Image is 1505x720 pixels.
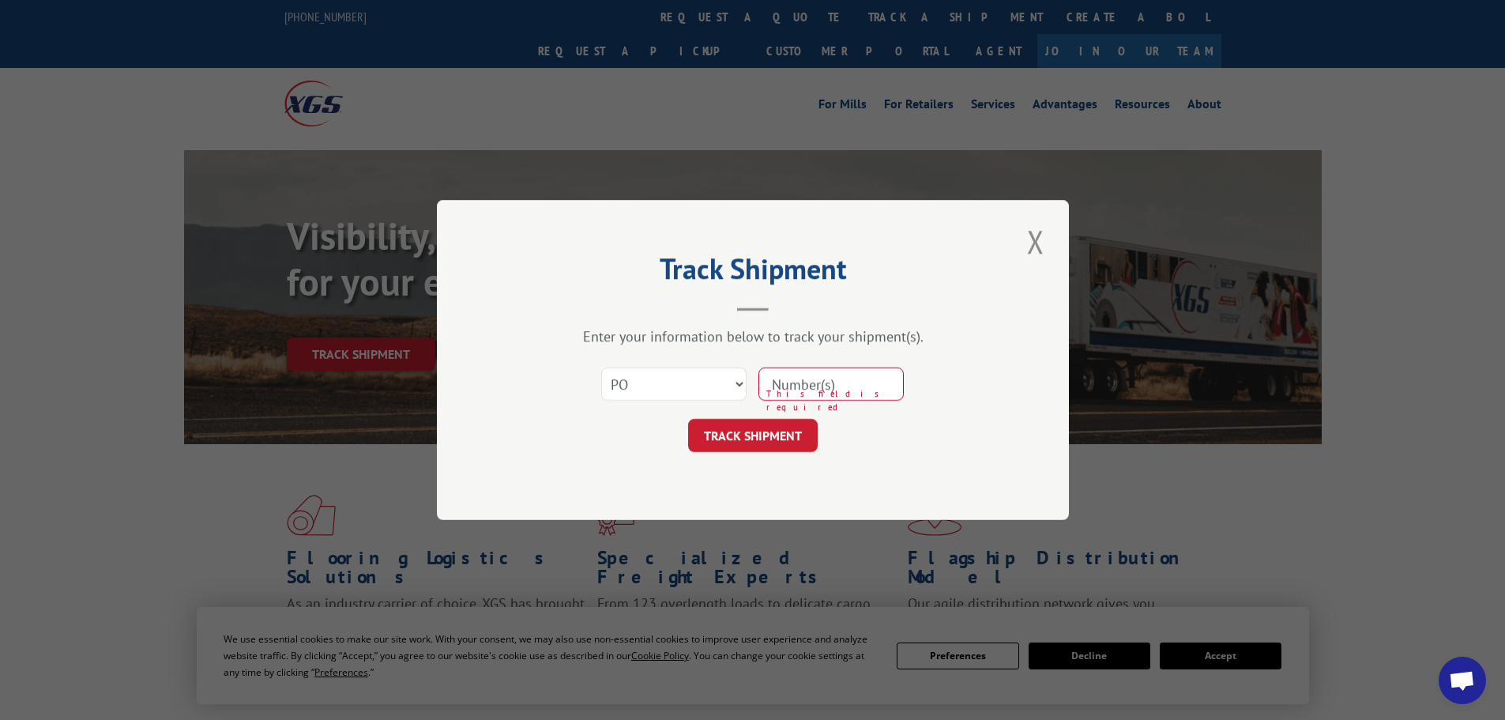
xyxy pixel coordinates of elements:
[516,258,990,288] h2: Track Shipment
[766,387,904,413] span: This field is required
[1022,220,1049,263] button: Close modal
[516,327,990,345] div: Enter your information below to track your shipment(s).
[1439,657,1486,704] a: Open chat
[688,419,818,452] button: TRACK SHIPMENT
[758,368,904,401] input: Number(s)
